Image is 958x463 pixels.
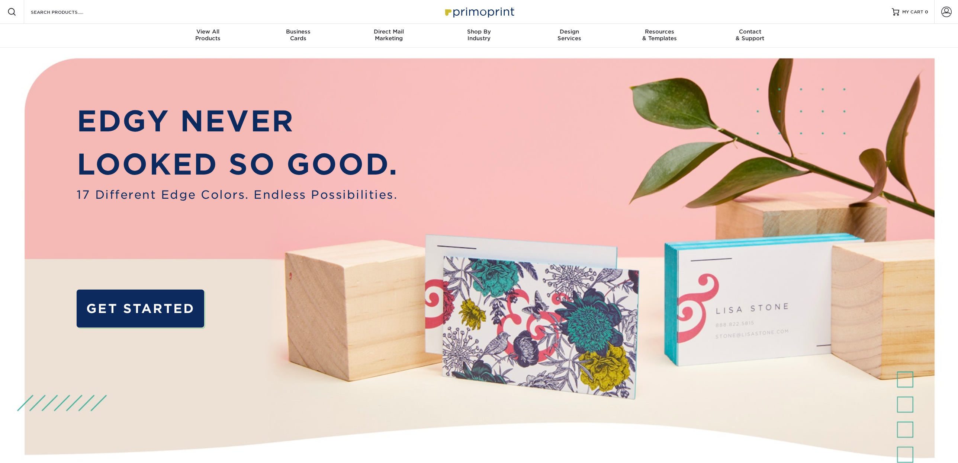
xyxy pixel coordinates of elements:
[925,9,928,15] span: 0
[253,24,344,48] a: BusinessCards
[434,24,524,48] a: Shop ByIndustry
[434,28,524,42] div: Industry
[524,28,614,42] div: Services
[705,28,795,35] span: Contact
[524,24,614,48] a: DesignServices
[253,28,344,35] span: Business
[344,28,434,42] div: Marketing
[77,100,398,143] p: EDGY NEVER
[253,28,344,42] div: Cards
[614,28,705,35] span: Resources
[77,186,398,203] span: 17 Different Edge Colors. Endless Possibilities.
[30,7,103,16] input: SEARCH PRODUCTS.....
[442,4,516,20] img: Primoprint
[524,28,614,35] span: Design
[902,9,923,15] span: MY CART
[163,28,253,35] span: View All
[344,24,434,48] a: Direct MailMarketing
[705,28,795,42] div: & Support
[77,290,204,328] a: GET STARTED
[614,28,705,42] div: & Templates
[614,24,705,48] a: Resources& Templates
[77,143,398,186] p: LOOKED SO GOOD.
[705,24,795,48] a: Contact& Support
[344,28,434,35] span: Direct Mail
[163,24,253,48] a: View AllProducts
[434,28,524,35] span: Shop By
[163,28,253,42] div: Products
